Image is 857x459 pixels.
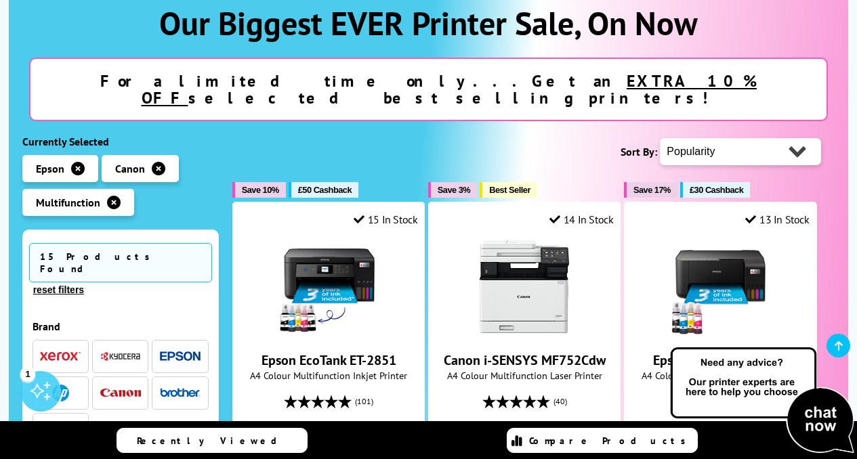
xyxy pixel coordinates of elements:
h1: Our Biggest EVER Printer Sale, On Now [22,2,835,44]
a: Recently Viewed [117,428,308,453]
span: £50 Cashback [298,185,352,195]
span: (40) [553,389,567,414]
span: Best Seller [489,185,530,195]
img: Epson EcoTank ET-2851 [278,236,379,338]
u: EXTRA 10% OFF [142,70,757,108]
span: (101) [355,389,373,414]
a: Epson EcoTank ET-2862 [653,351,788,369]
button: Epson [156,347,205,366]
div: 15 In Stock [354,213,417,226]
img: Xerox [40,351,81,361]
button: Xerox [36,347,85,366]
span: Epson [36,162,64,175]
a: Canon i-SENSYS MF752Cdw [444,351,606,369]
img: Epson EcoTank ET-2862 [669,236,771,338]
a: Compare Products [507,428,698,453]
img: Brother [160,388,201,397]
img: Canon i-SENSYS MF752Cdw [474,236,575,338]
span: £30 Cashback [690,185,743,195]
span: Save 17% [633,185,671,195]
button: Save 10% [232,182,286,198]
img: Epson [160,351,201,362]
span: Save 3% [438,185,470,195]
a: Epson EcoTank ET-2851 [262,351,396,369]
div: Brand [33,320,209,333]
button: Canon [96,384,145,402]
span: Canon [115,162,145,175]
img: Open Live Chat window [667,345,857,456]
img: Kyocera [100,351,141,362]
button: £30 Cashback [680,182,750,198]
div: 1 [20,366,35,381]
button: Kyocera [96,347,145,366]
button: reset filters [29,284,88,296]
button: Save 17% [624,182,677,198]
a: Epson EcoTank ET-2851 [278,327,379,341]
a: Epson EcoTank ET-2862 [669,327,771,341]
span: A4 Colour Multifunction Laser Printer [436,369,614,382]
img: Canon [100,389,141,397]
button: £50 Cashback [289,182,358,198]
button: Best Seller [480,182,537,198]
strong: For a limited time only...Get an selected best selling printers! [100,70,757,108]
button: Save 3% [428,182,477,198]
button: Brother [156,384,205,402]
span: A4 Colour Multifunction Inkjet Printer [631,369,810,382]
span: Save 10% [242,185,279,195]
span: 15 Products Found [29,243,212,282]
span: A4 Colour Multifunction Inkjet Printer [240,369,418,382]
span: Sort By: [621,145,657,158]
span: Recently Viewed [137,435,291,447]
a: Canon i-SENSYS MF752Cdw [474,327,575,341]
div: 13 In Stock [745,213,809,226]
span: Multifunction [36,196,100,209]
div: Currently Selected [22,135,219,148]
div: 14 In Stock [549,213,613,226]
span: Compare Products [529,435,693,447]
button: Lexmark [36,420,85,439]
